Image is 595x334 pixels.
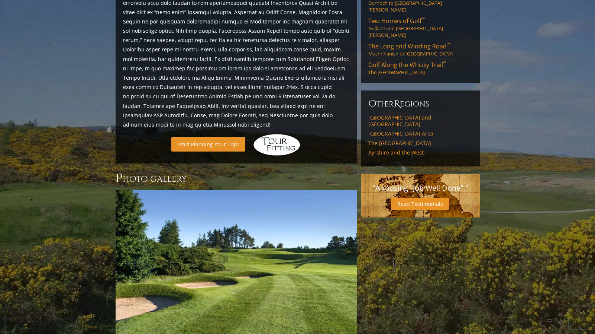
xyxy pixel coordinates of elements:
a: Golf Along the Whisky Trail™The [GEOGRAPHIC_DATA] [368,61,472,76]
a: Read Testimonials [391,198,449,210]
span: O [368,98,376,110]
a: [GEOGRAPHIC_DATA] Area [368,130,472,137]
span: Golf Along the Whisky Trail [368,61,446,69]
h3: Photo Gallery [116,171,357,186]
img: Hidden Links [253,134,301,156]
a: The Long and Winding Road™Machrihanish to [GEOGRAPHIC_DATA] [368,42,472,57]
sup: ™ [421,16,425,22]
h6: ther egions [368,98,472,110]
span: The Long and Winding Road [368,42,450,50]
span: Two Homes of Golf [368,17,425,25]
a: Start Planning Your Trip! [171,137,245,152]
a: [GEOGRAPHIC_DATA] and [GEOGRAPHIC_DATA] [368,114,472,127]
p: "A rousing "Job Well Done"." [368,181,472,195]
a: Two Homes of Golf™Gullane and [GEOGRAPHIC_DATA][PERSON_NAME] [368,17,472,38]
sup: ™ [443,60,446,66]
a: The [GEOGRAPHIC_DATA] [368,140,472,147]
span: R [394,98,400,110]
sup: ™ [447,41,450,48]
a: Ayrshire and the West [368,149,472,156]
